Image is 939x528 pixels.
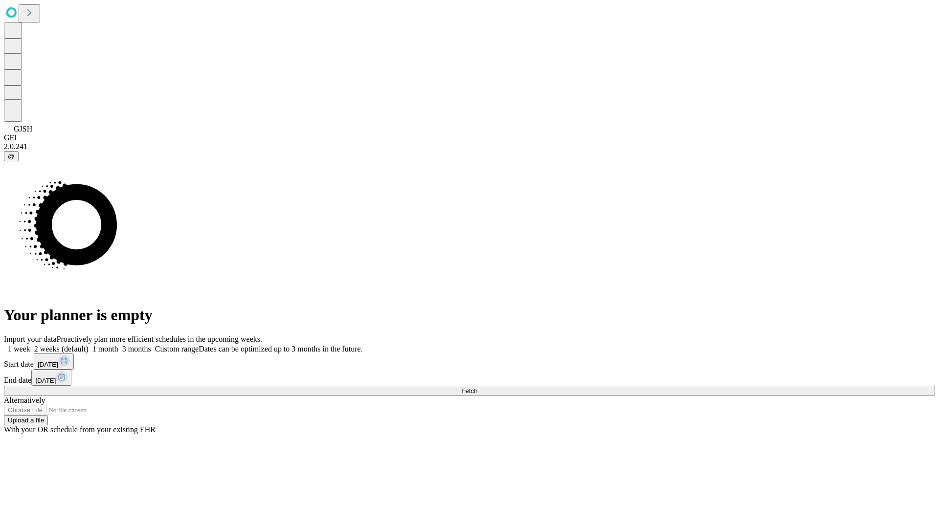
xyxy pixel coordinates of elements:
div: End date [4,370,935,386]
span: 3 months [122,345,151,353]
span: Import your data [4,335,57,343]
span: [DATE] [35,377,56,384]
div: Start date [4,353,935,370]
span: [DATE] [38,361,58,368]
div: 2.0.241 [4,142,935,151]
span: 2 weeks (default) [34,345,89,353]
button: [DATE] [31,370,71,386]
button: @ [4,151,19,161]
span: GJSH [14,125,32,133]
span: Alternatively [4,396,45,404]
span: Proactively plan more efficient schedules in the upcoming weeks. [57,335,262,343]
h1: Your planner is empty [4,306,935,324]
button: Fetch [4,386,935,396]
span: Dates can be optimized up to 3 months in the future. [199,345,362,353]
span: 1 week [8,345,30,353]
span: Custom range [155,345,199,353]
span: With your OR schedule from your existing EHR [4,425,156,434]
button: [DATE] [34,353,74,370]
span: @ [8,153,15,160]
span: Fetch [461,387,477,395]
div: GEI [4,133,935,142]
button: Upload a file [4,415,48,425]
span: 1 month [92,345,118,353]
